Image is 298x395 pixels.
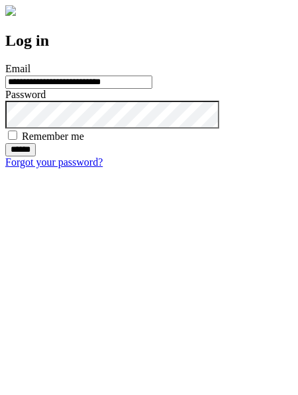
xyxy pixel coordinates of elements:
a: Forgot your password? [5,156,103,168]
img: logo-4e3dc11c47720685a147b03b5a06dd966a58ff35d612b21f08c02c0306f2b779.png [5,5,16,16]
label: Email [5,63,30,74]
label: Remember me [22,131,84,142]
h2: Log in [5,32,293,50]
label: Password [5,89,46,100]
